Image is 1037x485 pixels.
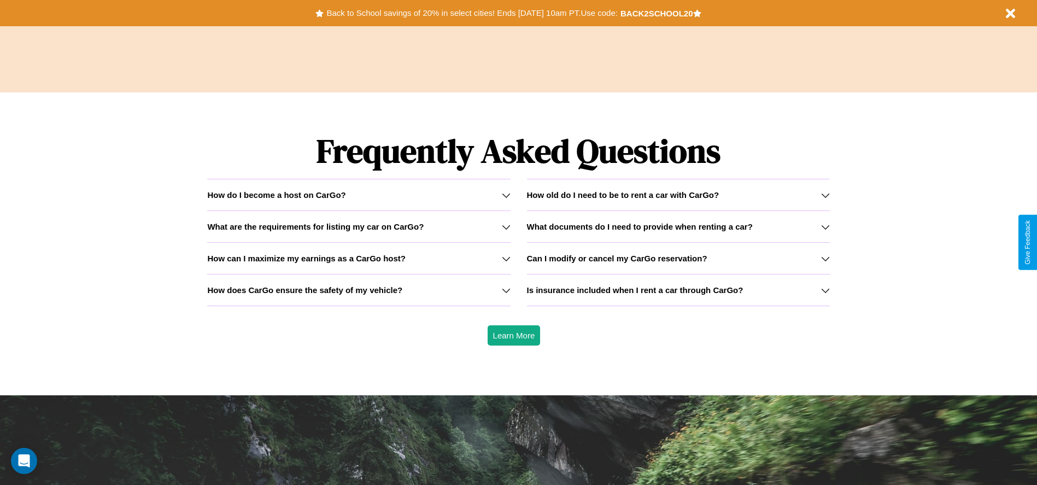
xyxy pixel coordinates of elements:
[527,222,753,231] h3: What documents do I need to provide when renting a car?
[207,222,424,231] h3: What are the requirements for listing my car on CarGo?
[620,9,693,18] b: BACK2SCHOOL20
[324,5,620,21] button: Back to School savings of 20% in select cities! Ends [DATE] 10am PT.Use code:
[207,123,829,179] h1: Frequently Asked Questions
[207,285,402,295] h3: How does CarGo ensure the safety of my vehicle?
[527,285,743,295] h3: Is insurance included when I rent a car through CarGo?
[11,448,37,474] div: Open Intercom Messenger
[207,254,406,263] h3: How can I maximize my earnings as a CarGo host?
[1024,220,1032,265] div: Give Feedback
[527,190,719,200] h3: How old do I need to be to rent a car with CarGo?
[527,254,707,263] h3: Can I modify or cancel my CarGo reservation?
[488,325,541,346] button: Learn More
[207,190,345,200] h3: How do I become a host on CarGo?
